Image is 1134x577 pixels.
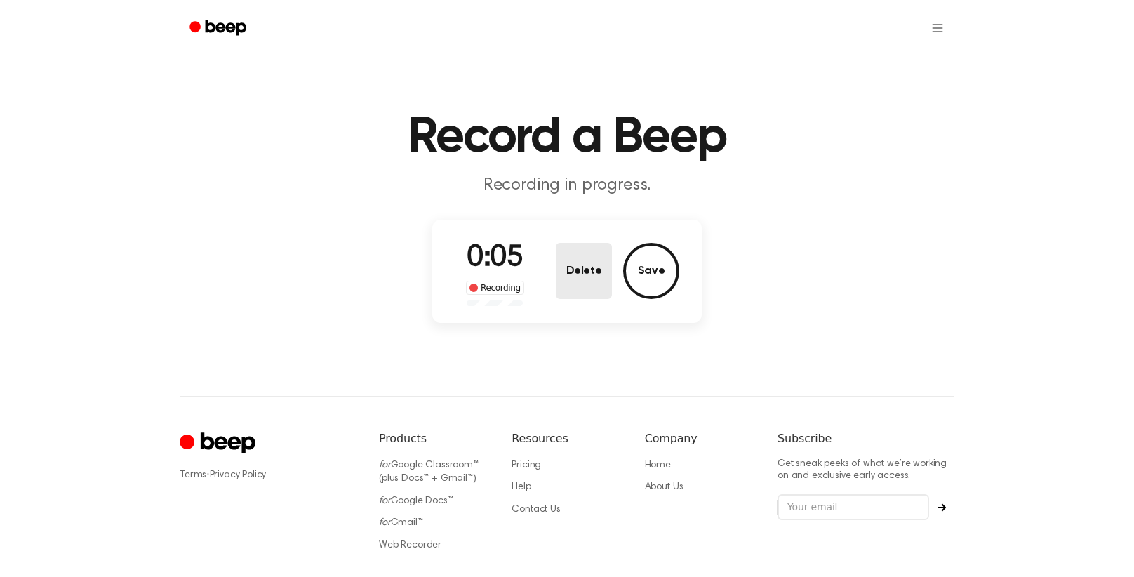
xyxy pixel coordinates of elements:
[379,518,423,528] a: forGmail™
[512,430,622,447] h6: Resources
[180,470,206,480] a: Terms
[556,243,612,299] button: Delete Audio Record
[778,458,954,483] p: Get sneak peeks of what we’re working on and exclusive early access.
[379,496,453,506] a: forGoogle Docs™
[929,503,954,512] button: Subscribe
[180,468,356,482] div: ·
[210,470,267,480] a: Privacy Policy
[645,460,671,470] a: Home
[645,430,755,447] h6: Company
[623,243,679,299] button: Save Audio Record
[512,505,560,515] a: Contact Us
[379,496,391,506] i: for
[379,518,391,528] i: for
[208,112,926,163] h1: Record a Beep
[180,430,259,458] a: Cruip
[778,494,929,521] input: Your email
[921,11,954,45] button: Open menu
[298,174,836,197] p: Recording in progress.
[180,15,259,42] a: Beep
[379,430,489,447] h6: Products
[379,460,479,484] a: forGoogle Classroom™ (plus Docs™ + Gmail™)
[379,540,441,550] a: Web Recorder
[512,460,541,470] a: Pricing
[512,482,531,492] a: Help
[778,430,954,447] h6: Subscribe
[467,244,523,273] span: 0:05
[466,281,524,295] div: Recording
[645,482,683,492] a: About Us
[379,460,391,470] i: for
